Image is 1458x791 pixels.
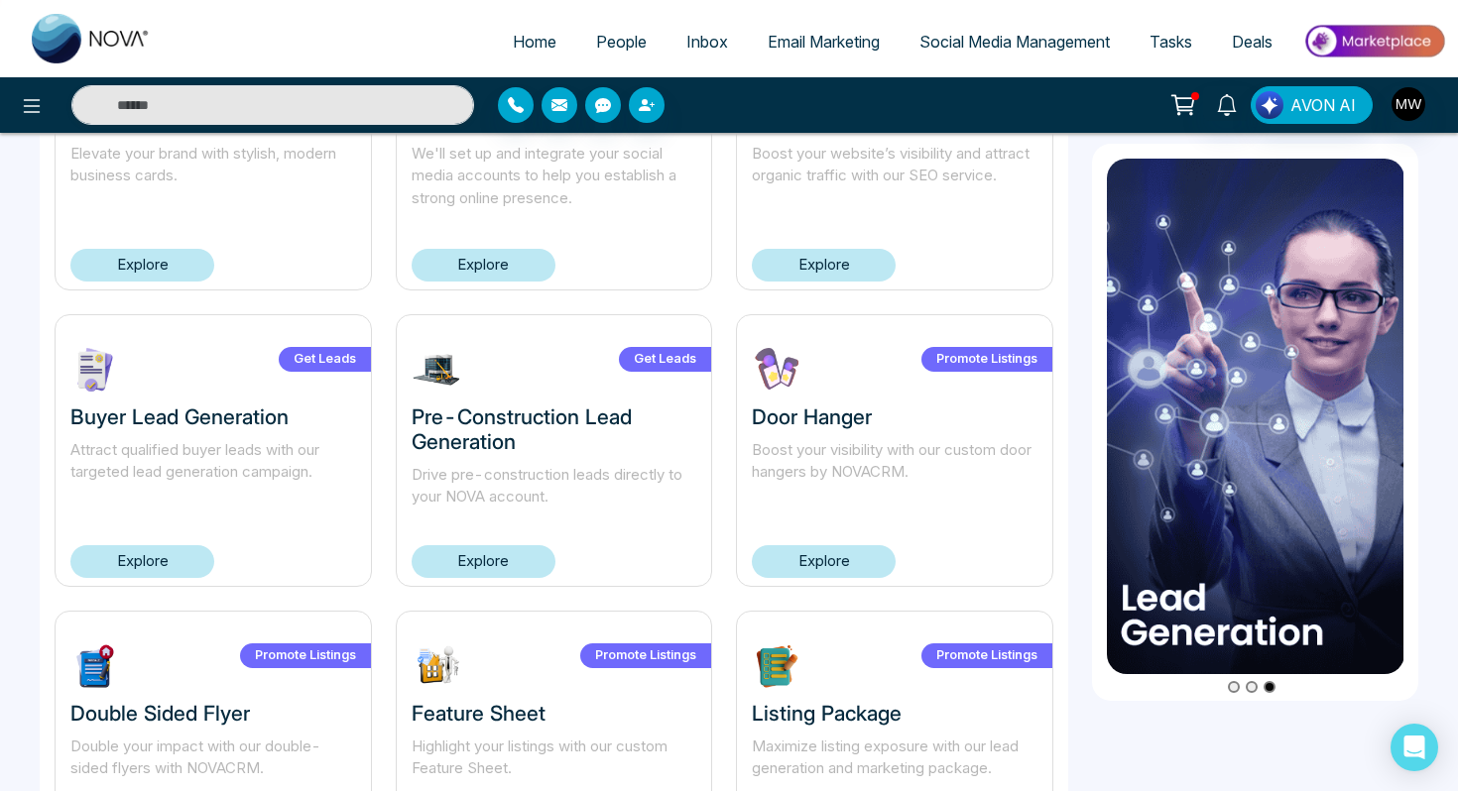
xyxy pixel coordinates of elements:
[412,641,461,691] img: D2hWS1730737368.jpg
[1150,32,1192,52] span: Tasks
[1391,724,1438,771] div: Open Intercom Messenger
[70,545,214,578] a: Explore
[412,345,461,395] img: FsSfh1730742515.jpg
[412,464,697,531] p: Drive pre-construction leads directly to your NOVA account.
[752,701,1037,726] h3: Listing Package
[768,32,880,52] span: Email Marketing
[1392,87,1425,121] img: User Avatar
[32,14,151,63] img: Nova CRM Logo
[921,643,1052,668] label: Promote Listings
[580,643,711,668] label: Promote Listings
[667,23,748,60] a: Inbox
[70,345,120,395] img: sYAVk1730743386.jpg
[1290,93,1356,117] span: AVON AI
[412,404,697,454] h3: Pre-Construction Lead Generation
[752,345,801,395] img: Vlcuf1730739043.jpg
[1246,682,1258,694] button: Go to slide 2
[1130,23,1212,60] a: Tasks
[70,701,356,726] h3: Double Sided Flyer
[686,32,728,52] span: Inbox
[1251,86,1373,124] button: AVON AI
[70,143,356,210] p: Elevate your brand with stylish, modern business cards.
[596,32,647,52] span: People
[412,545,555,578] a: Explore
[1264,682,1276,694] button: Go to slide 3
[900,23,1130,60] a: Social Media Management
[412,249,555,282] a: Explore
[619,347,711,372] label: Get Leads
[576,23,667,60] a: People
[1302,19,1446,63] img: Market-place.gif
[752,545,896,578] a: Explore
[752,249,896,282] a: Explore
[412,143,697,210] p: We'll set up and integrate your social media accounts to help you establish a strong online prese...
[493,23,576,60] a: Home
[1256,91,1283,119] img: Lead Flow
[752,143,1037,210] p: Boost your website’s visibility and attract organic traffic with our SEO service.
[752,404,1037,429] h3: Door Hanger
[921,347,1052,372] label: Promote Listings
[240,643,371,668] label: Promote Listings
[748,23,900,60] a: Email Marketing
[412,701,697,726] h3: Feature Sheet
[279,347,371,372] label: Get Leads
[70,404,356,429] h3: Buyer Lead Generation
[752,439,1037,507] p: Boost your visibility with our custom door hangers by NOVACRM.
[70,641,120,691] img: ZHOM21730738815.jpg
[70,249,214,282] a: Explore
[513,32,556,52] span: Home
[1212,23,1292,60] a: Deals
[1232,32,1273,52] span: Deals
[70,439,356,507] p: Attract qualified buyer leads with our targeted lead generation campaign.
[752,641,801,691] img: 2AeAQ1730737045.jpg
[919,32,1110,52] span: Social Media Management
[1228,682,1240,694] button: Go to slide 1
[1107,159,1404,674] img: item3.png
